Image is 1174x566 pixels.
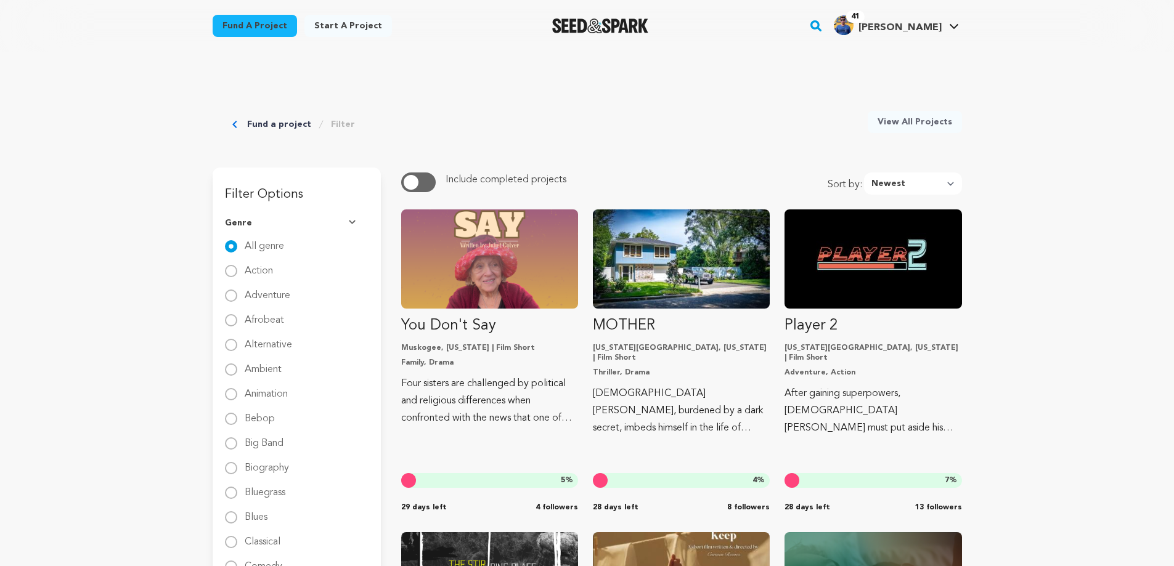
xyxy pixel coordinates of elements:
[245,404,275,424] label: Bebop
[245,281,290,301] label: Adventure
[945,475,957,485] span: %
[593,503,638,512] span: 28 days left
[552,18,649,33] img: Seed&Spark Logo Dark Mode
[225,207,369,239] button: Genre
[593,343,770,363] p: [US_STATE][GEOGRAPHIC_DATA], [US_STATE] | Film Short
[727,503,770,512] span: 8 followers
[552,18,649,33] a: Seed&Spark Homepage
[561,477,565,484] span: 5
[245,355,282,374] label: Ambient
[785,209,961,437] a: Fund Player 2
[785,343,961,363] p: [US_STATE][GEOGRAPHIC_DATA], [US_STATE] | Film Short
[834,15,942,35] div: Brijesh G.'s Profile
[593,209,770,437] a: Fund MOTHER
[331,118,355,131] a: Filter
[247,118,311,131] a: Fund a project
[245,453,289,473] label: Biography
[561,475,573,485] span: %
[446,175,566,185] span: Include completed projects
[785,368,961,378] p: Adventure, Action
[245,429,283,448] label: Big Band
[245,503,267,522] label: Blues
[915,503,962,512] span: 13 followers
[593,385,770,437] p: [DEMOGRAPHIC_DATA] [PERSON_NAME], burdened by a dark secret, imbeds himself in the life of [PERSO...
[401,209,578,427] a: Fund You Don&#039;t Say
[752,475,765,485] span: %
[593,368,770,378] p: Thriller, Drama
[245,527,280,547] label: Classical
[868,111,962,133] a: View All Projects
[858,23,942,33] span: [PERSON_NAME]
[834,15,854,35] img: aa3a6eba01ca51bb.jpg
[785,385,961,437] p: After gaining superpowers, [DEMOGRAPHIC_DATA] [PERSON_NAME] must put aside his rivalry with his y...
[213,168,381,207] h3: Filter Options
[785,316,961,336] p: Player 2
[846,10,865,23] span: 41
[245,305,284,325] label: Afrobeat
[245,330,292,350] label: Alternative
[304,15,392,37] a: Start a project
[232,111,355,138] div: Breadcrumb
[245,232,284,251] label: All genre
[752,477,757,484] span: 4
[401,358,578,368] p: Family, Drama
[401,316,578,336] p: You Don't Say
[401,375,578,427] p: Four sisters are challenged by political and religious differences when confronted with the news ...
[245,379,288,399] label: Animation
[945,477,949,484] span: 7
[593,316,770,336] p: MOTHER
[213,15,297,37] a: Fund a project
[245,478,285,498] label: Bluegrass
[536,503,578,512] span: 4 followers
[828,177,864,195] span: Sort by:
[245,256,273,276] label: Action
[349,220,359,226] img: Seed&Spark Arrow Down Icon
[831,13,961,35] a: Brijesh G.'s Profile
[831,13,961,39] span: Brijesh G.'s Profile
[401,343,578,353] p: Muskogee, [US_STATE] | Film Short
[785,503,830,512] span: 28 days left
[401,503,447,512] span: 29 days left
[225,217,252,229] span: Genre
